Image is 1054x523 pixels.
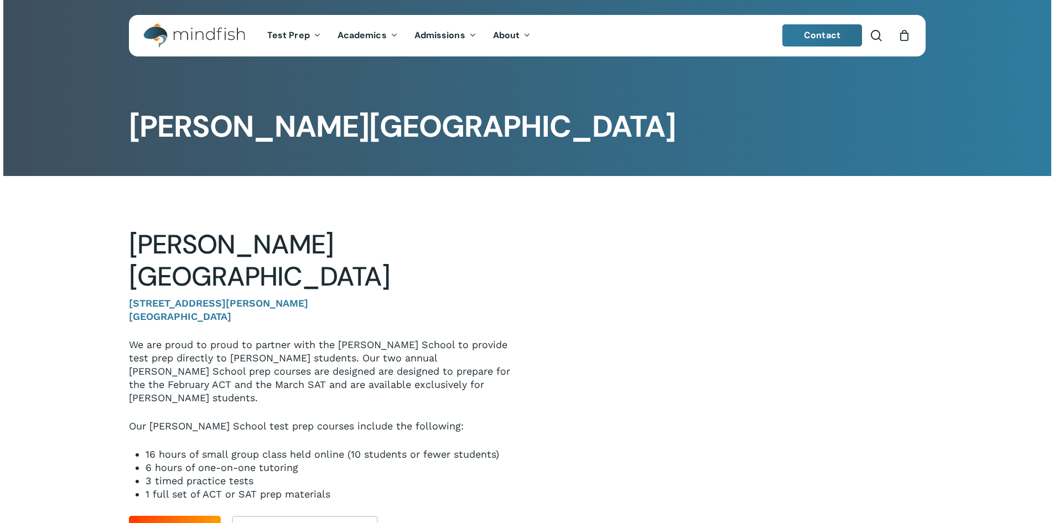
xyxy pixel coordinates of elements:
[129,310,231,322] strong: [GEOGRAPHIC_DATA]
[259,31,329,40] a: Test Prep
[782,24,862,46] a: Contact
[146,488,511,501] li: 1 full set of ACT or SAT prep materials
[267,29,310,41] span: Test Prep
[129,109,925,144] h1: [PERSON_NAME][GEOGRAPHIC_DATA]
[493,29,520,41] span: About
[129,338,511,420] p: We are proud to proud to partner with the [PERSON_NAME] School to provide test prep directly to [...
[129,297,308,309] strong: [STREET_ADDRESS][PERSON_NAME]
[259,15,539,56] nav: Main Menu
[129,15,926,56] header: Main Menu
[329,31,406,40] a: Academics
[485,31,539,40] a: About
[146,474,511,488] li: 3 timed practice tests
[338,29,387,41] span: Academics
[129,420,511,448] p: Our [PERSON_NAME] School test prep courses include the following:
[804,29,840,41] span: Contact
[414,29,465,41] span: Admissions
[899,29,911,42] a: Cart
[129,229,511,293] h2: [PERSON_NAME][GEOGRAPHIC_DATA]
[406,31,485,40] a: Admissions
[146,448,511,461] li: 16 hours of small group class held online (10 students or fewer students)
[146,461,511,474] li: 6 hours of one-on-one tutoring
